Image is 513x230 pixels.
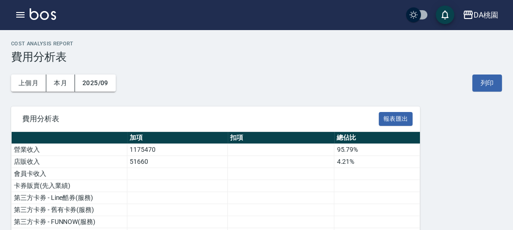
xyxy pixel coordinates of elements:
[46,75,75,92] button: 本月
[12,144,127,156] td: 營業收入
[75,75,116,92] button: 2025/09
[12,192,127,204] td: 第三方卡券 - Line酷券(服務)
[12,168,127,180] td: 會員卡收入
[11,75,46,92] button: 上個月
[22,114,379,124] span: 費用分析表
[12,180,127,192] td: 卡券販賣(先入業績)
[127,156,228,168] td: 51660
[11,50,502,63] h3: 費用分析表
[228,132,334,144] th: 扣項
[12,204,127,216] td: 第三方卡券 - 舊有卡券(服務)
[12,216,127,228] td: 第三方卡券 - FUNNOW(服務)
[127,132,228,144] th: 加項
[379,112,413,126] button: 報表匯出
[12,156,127,168] td: 店販收入
[474,9,498,21] div: DA桃園
[436,6,454,24] button: save
[334,156,420,168] td: 4.21%
[334,144,420,156] td: 95.79%
[11,41,502,47] h2: Cost analysis Report
[30,8,56,20] img: Logo
[127,144,228,156] td: 1175470
[459,6,502,25] button: DA桃園
[472,75,502,92] button: 列印
[334,132,420,144] th: 總佔比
